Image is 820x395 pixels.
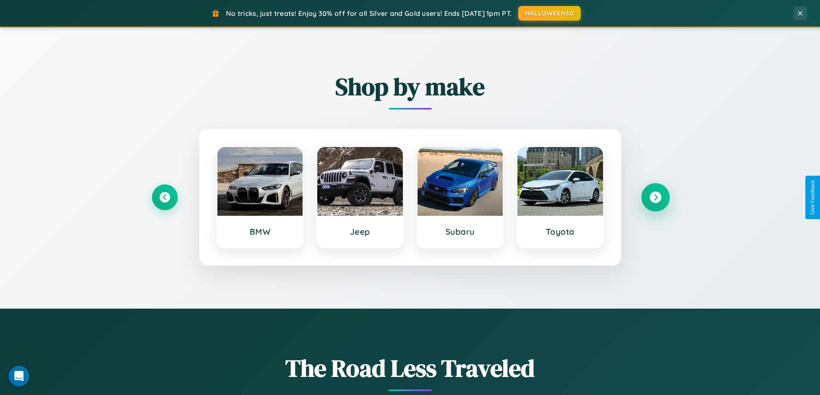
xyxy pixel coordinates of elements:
h2: Shop by make [152,70,668,103]
h3: BMW [226,227,294,237]
iframe: Intercom live chat [9,366,29,386]
span: No tricks, just treats! Enjoy 30% off for all Silver and Gold users! Ends [DATE] 1pm PT. [226,9,512,18]
h3: Toyota [526,227,594,237]
h3: Jeep [326,227,394,237]
button: HALLOWEEN30 [518,6,581,21]
h1: The Road Less Traveled [152,352,668,385]
div: Give Feedback [810,180,816,215]
h3: Subaru [426,227,495,237]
